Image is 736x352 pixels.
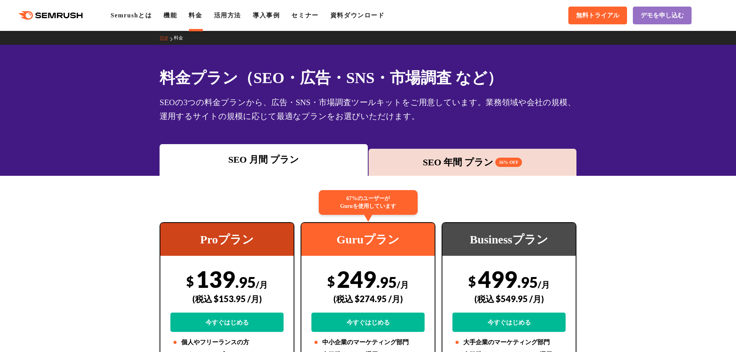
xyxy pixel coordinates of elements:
a: 資料ダウンロード [330,12,385,19]
div: 499 [452,265,566,332]
span: $ [186,273,194,289]
span: .95 [235,273,256,291]
li: 個人やフリーランスの方 [170,338,284,347]
span: デモを申し込む [641,12,684,20]
span: $ [468,273,476,289]
a: 機能 [163,12,177,19]
a: Semrushとは [110,12,152,19]
span: 16% OFF [495,158,522,167]
div: (税込 $153.95 /月) [170,285,284,313]
a: 今すぐはじめる [452,313,566,332]
a: 導入事例 [253,12,280,19]
li: 大手企業のマーケティング部門 [452,338,566,347]
li: 中小企業のマーケティング部門 [311,338,425,347]
span: /月 [397,279,409,290]
div: 249 [311,265,425,332]
div: Businessプラン [442,223,576,256]
div: Proプラン [160,223,294,256]
div: Guruプラン [301,223,435,256]
div: (税込 $274.95 /月) [311,285,425,313]
a: 料金 [174,35,189,41]
a: 活用方法 [214,12,241,19]
span: /月 [256,279,268,290]
span: 無料トライアル [576,12,619,20]
div: SEO 月間 プラン [163,153,364,167]
div: 67%のユーザーが Guruを使用しています [319,190,418,215]
a: 料金 [189,12,202,19]
a: TOP [160,35,174,41]
div: (税込 $549.95 /月) [452,285,566,313]
span: /月 [538,279,550,290]
div: SEO 年間 プラン [372,155,573,169]
div: 139 [170,265,284,332]
span: .95 [517,273,538,291]
span: $ [327,273,335,289]
a: 今すぐはじめる [170,313,284,332]
span: .95 [376,273,397,291]
a: デモを申し込む [633,7,692,24]
h1: 料金プラン（SEO・広告・SNS・市場調査 など） [160,66,576,89]
a: 無料トライアル [568,7,627,24]
div: SEOの3つの料金プランから、広告・SNS・市場調査ツールキットをご用意しています。業務領域や会社の規模、運用するサイトの規模に応じて最適なプランをお選びいただけます。 [160,95,576,123]
a: セミナー [291,12,318,19]
a: 今すぐはじめる [311,313,425,332]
